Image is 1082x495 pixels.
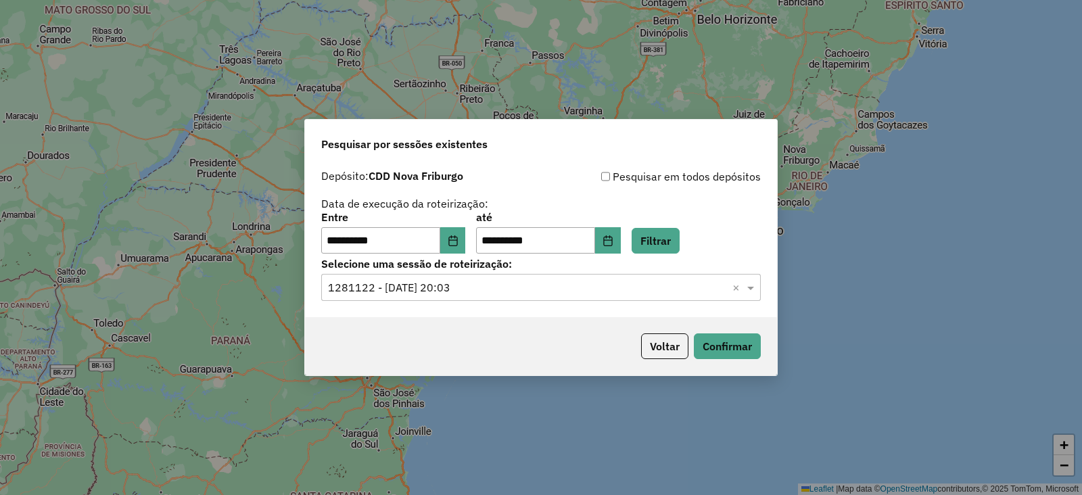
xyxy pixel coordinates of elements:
[476,209,620,225] label: até
[732,279,744,296] span: Clear all
[321,195,488,212] label: Data de execução da roteirização:
[595,227,621,254] button: Choose Date
[321,256,761,272] label: Selecione uma sessão de roteirização:
[541,168,761,185] div: Pesquisar em todos depósitos
[321,209,465,225] label: Entre
[694,333,761,359] button: Confirmar
[632,228,680,254] button: Filtrar
[440,227,466,254] button: Choose Date
[321,168,463,184] label: Depósito:
[321,136,488,152] span: Pesquisar por sessões existentes
[369,169,463,183] strong: CDD Nova Friburgo
[641,333,688,359] button: Voltar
